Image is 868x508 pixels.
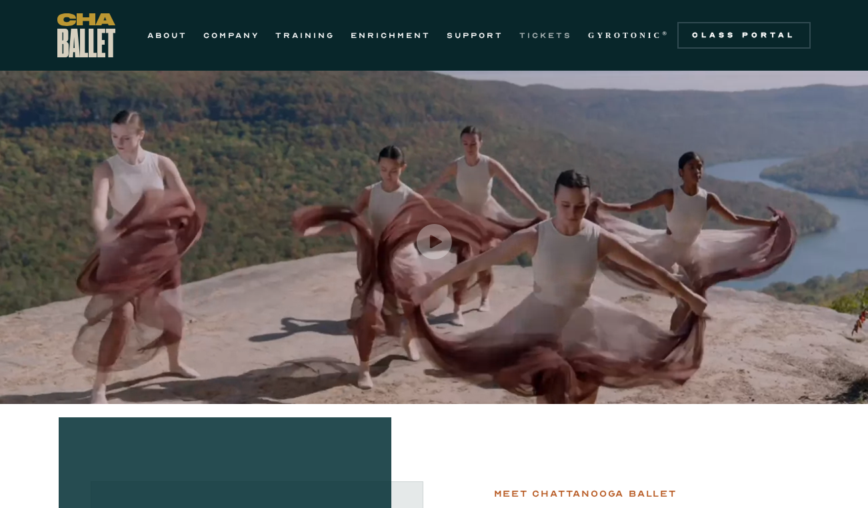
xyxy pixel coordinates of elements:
[275,27,335,43] a: TRAINING
[203,27,259,43] a: COMPANY
[685,30,803,41] div: Class Portal
[677,22,811,49] a: Class Portal
[588,27,669,43] a: GYROTONIC®
[519,27,572,43] a: TICKETS
[447,27,503,43] a: SUPPORT
[147,27,187,43] a: ABOUT
[588,31,662,40] strong: GYROTONIC
[494,486,677,502] div: Meet chattanooga ballet
[351,27,431,43] a: ENRICHMENT
[57,13,115,57] a: home
[662,30,669,37] sup: ®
